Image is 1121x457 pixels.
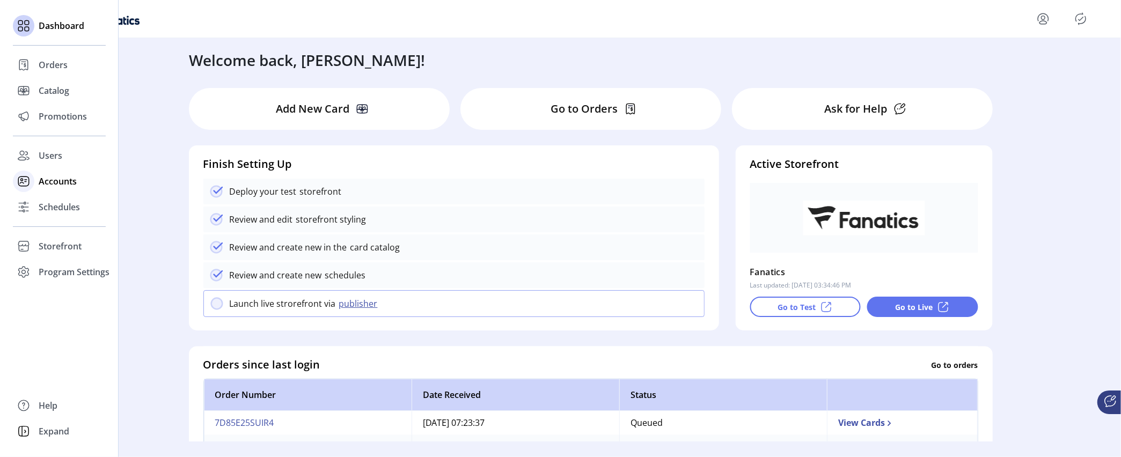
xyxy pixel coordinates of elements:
[204,411,412,435] td: 7D85E25SUIR4
[824,101,887,117] p: Ask for Help
[750,263,785,281] p: Fanatics
[412,379,619,411] th: Date Received
[230,241,347,254] p: Review and create new in the
[39,425,69,438] span: Expand
[204,379,412,411] th: Order Number
[619,379,827,411] th: Status
[230,269,322,282] p: Review and create new
[1072,10,1089,27] button: Publisher Panel
[932,359,978,371] p: Go to orders
[39,84,69,97] span: Catalog
[39,240,82,253] span: Storefront
[39,19,84,32] span: Dashboard
[1035,10,1052,27] button: menu
[551,101,618,117] p: Go to Orders
[39,201,80,213] span: Schedules
[230,213,293,226] p: Review and edit
[230,297,336,310] p: Launch live strorefront via
[827,411,978,435] td: View Cards
[895,301,933,313] p: Go to Live
[347,241,400,254] p: card catalog
[39,266,109,278] span: Program Settings
[203,357,320,373] h4: Orders since last login
[276,101,349,117] p: Add New Card
[778,301,816,313] p: Go to Test
[293,213,367,226] p: storefront styling
[39,175,77,188] span: Accounts
[189,49,426,71] h3: Welcome back, [PERSON_NAME]!
[203,156,705,172] h4: Finish Setting Up
[750,156,978,172] h4: Active Storefront
[619,411,827,435] td: Queued
[39,399,57,412] span: Help
[230,185,297,198] p: Deploy your test
[322,269,366,282] p: schedules
[39,149,62,162] span: Users
[412,411,619,435] td: [DATE] 07:23:37
[39,58,68,71] span: Orders
[336,297,384,310] button: publisher
[39,110,87,123] span: Promotions
[750,281,851,290] p: Last updated: [DATE] 03:34:46 PM
[297,185,342,198] p: storefront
